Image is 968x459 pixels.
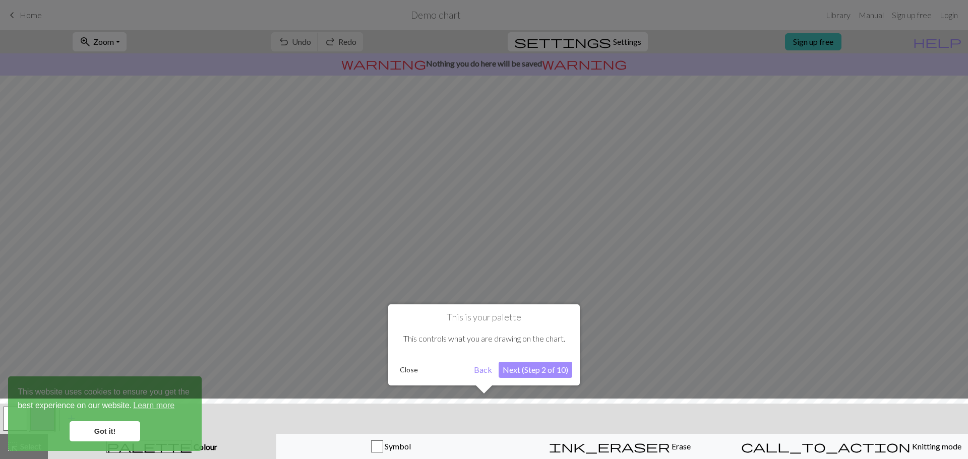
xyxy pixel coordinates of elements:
button: Close [396,362,422,377]
button: Back [470,362,496,378]
div: This controls what you are drawing on the chart. [396,323,572,354]
div: This is your palette [388,304,580,385]
button: Next (Step 2 of 10) [499,362,572,378]
h1: This is your palette [396,312,572,323]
